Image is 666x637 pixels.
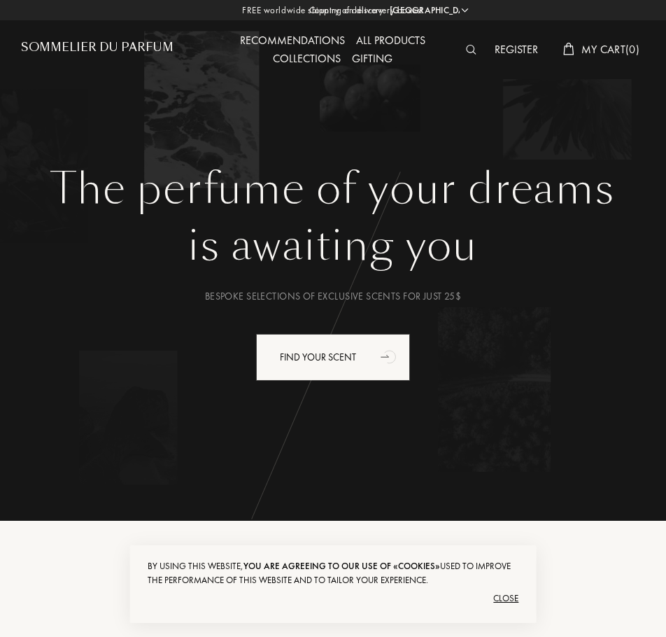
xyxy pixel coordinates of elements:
span: Country of delivery: [309,3,386,17]
h1: Sommelier du Parfum [21,41,173,54]
a: Collections [267,51,346,66]
div: Register [489,41,544,59]
a: Register [489,42,544,57]
div: Find your scent [256,334,410,381]
a: Find your scentanimation [246,334,420,381]
a: Recommendations [234,33,350,48]
div: Bespoke selections of exclusive scents for just 25$ [21,289,645,304]
img: search_icn_white.svg [466,45,476,55]
span: My Cart ( 0 ) [581,42,639,57]
a: Sommelier du Parfum [21,41,173,59]
span: you are agreeing to our use of «cookies» [243,560,440,572]
a: All products [350,33,431,48]
a: Gifting [346,51,398,66]
div: Collections [267,50,346,69]
div: By using this website, used to improve the performance of this website and to tailor your experie... [148,559,519,587]
h1: The perfume of your dreams [21,164,645,214]
img: cart_white.svg [563,43,574,55]
div: animation [376,342,404,370]
div: Recommendations [234,32,350,50]
div: Gifting [346,50,398,69]
div: Close [148,587,519,610]
div: All products [350,32,431,50]
div: is awaiting you [21,214,645,277]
